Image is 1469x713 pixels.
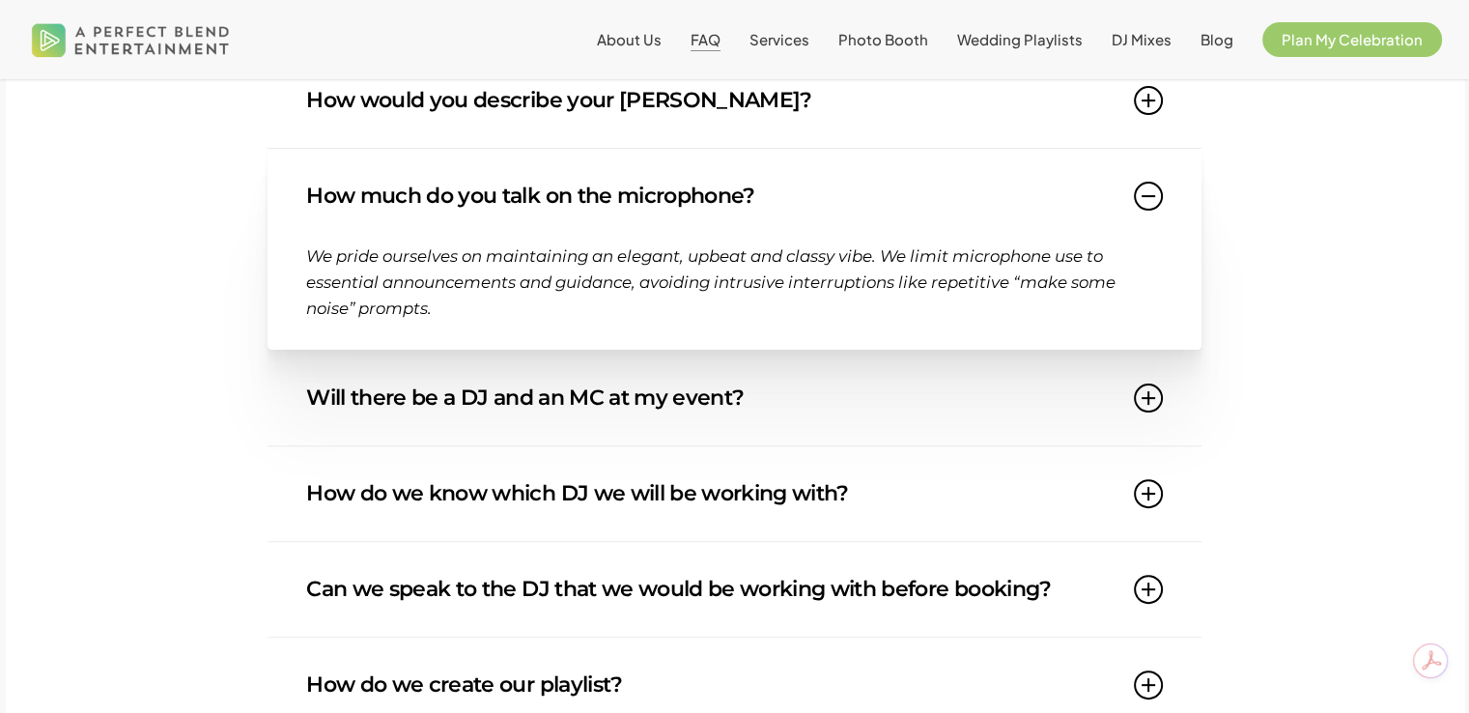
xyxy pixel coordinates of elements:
[749,32,809,47] a: Services
[1112,32,1172,47] a: DJ Mixes
[1282,30,1423,48] span: Plan My Celebration
[306,351,1162,445] a: Will there be a DJ and an MC at my event?
[1201,30,1233,48] span: Blog
[306,446,1162,541] a: How do we know which DJ we will be working with?
[1112,30,1172,48] span: DJ Mixes
[306,542,1162,637] a: Can we speak to the DJ that we would be working with before booking?
[838,30,928,48] span: Photo Booth
[691,32,720,47] a: FAQ
[597,32,662,47] a: About Us
[306,53,1162,148] a: How would you describe your [PERSON_NAME]?
[306,246,1116,318] span: We pride ourselves on maintaining an elegant, upbeat and classy vibe. We limit microphone use to ...
[957,32,1083,47] a: Wedding Playlists
[1262,32,1442,47] a: Plan My Celebration
[838,32,928,47] a: Photo Booth
[1201,32,1233,47] a: Blog
[27,8,235,71] img: A Perfect Blend Entertainment
[306,149,1162,243] a: How much do you talk on the microphone?
[749,30,809,48] span: Services
[691,30,720,48] span: FAQ
[597,30,662,48] span: About Us
[957,30,1083,48] span: Wedding Playlists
